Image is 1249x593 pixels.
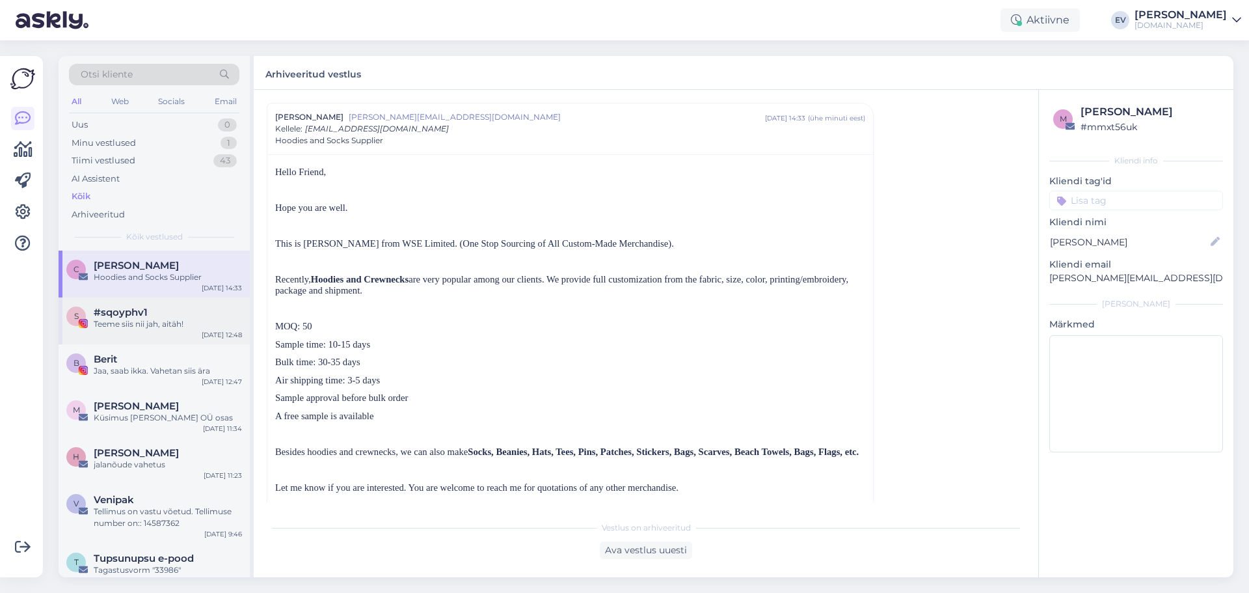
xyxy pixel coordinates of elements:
div: # mmxt56uk [1081,120,1219,134]
div: Hoodies and Socks Supplier [94,271,242,283]
div: jalanõude vahetus [94,459,242,471]
span: #sqoyphv1 [94,307,148,318]
div: ( ühe minuti eest ) [808,113,865,123]
span: Helen Lepp [94,447,179,459]
div: EV [1111,11,1129,29]
span: m [1060,114,1067,124]
span: [PERSON_NAME] [275,111,343,123]
div: [PERSON_NAME] [1049,298,1223,310]
span: B [74,358,79,368]
span: Vestlus on arhiveeritud [602,522,691,534]
span: C [74,264,79,274]
span: [PERSON_NAME][EMAIL_ADDRESS][DOMAIN_NAME] [349,111,765,123]
div: Kliendi info [1049,155,1223,167]
p: Kliendi email [1049,258,1223,271]
div: Email [212,93,239,110]
span: Beach Towels, Bags, Flags, etc. [734,447,859,457]
div: [DATE] 12:47 [202,377,242,387]
input: Lisa nimi [1050,235,1208,249]
span: MOQ: 50 [275,321,312,331]
span: Tupsunupsu e-pood [94,553,194,564]
span: Sample approval before bulk order [275,393,408,403]
span: Martin Laur [94,400,179,412]
span: H [73,452,79,462]
div: Ava vestlus uuesti [600,542,692,559]
div: Aktiivne [1001,8,1080,32]
div: [DOMAIN_NAME] [1135,20,1227,31]
div: [DATE] 11:34 [203,424,242,434]
div: Uus [72,118,88,131]
span: A free sample is available [275,411,373,421]
span: Bags, Scarves, [674,447,732,457]
div: 43 [213,154,237,167]
div: [PERSON_NAME] [1081,104,1219,120]
span: Kõik vestlused [126,231,183,243]
span: Sample time: 10-15 days [275,339,370,350]
label: Arhiveeritud vestlus [265,64,361,81]
span: Kellele : [275,124,302,133]
div: [DATE] 9:46 [204,529,242,539]
div: 0 [218,118,237,131]
span: Berit [94,353,117,365]
span: Otsi kliente [81,68,133,81]
div: Tellimus on vastu võetud. Tellimuse number on:: 14587362 [94,506,242,529]
span: Recently, are very popular among our clients. We provide full customization from the fabric, size... [275,274,848,296]
div: Web [109,93,131,110]
div: [DATE] 7:49 [204,576,242,586]
span: Air shipping time: 3-5 days [275,375,380,385]
span: V [74,499,79,508]
div: All [69,93,84,110]
div: [DATE] 14:33 [202,283,242,293]
div: Teeme siis nii jah, aitäh! [94,318,242,330]
div: [PERSON_NAME] [1135,10,1227,20]
span: Chris Tan [94,260,179,271]
span: Bulk time: 30-35 days [275,357,360,367]
p: Märkmed [1049,318,1223,331]
span: s [74,311,79,321]
span: Venipak [94,494,134,506]
div: Jaa, saab ikka. Vahetan siis ära [94,365,242,377]
span: Hoodies and Socks Supplier [275,135,383,146]
img: Askly Logo [10,66,35,91]
span: [EMAIL_ADDRESS][DOMAIN_NAME] [305,124,449,133]
b: Socks, Beanies, Hats, Tees, Pins, Patches, Stickers, [468,447,671,457]
span: M [73,405,80,415]
div: [DATE] 14:33 [765,113,805,123]
div: Minu vestlused [72,137,136,150]
div: Arhiveeritud [72,208,125,221]
div: 1 [221,137,237,150]
span: T [74,557,79,567]
input: Lisa tag [1049,191,1223,210]
p: Kliendi tag'id [1049,174,1223,188]
div: Socials [155,93,187,110]
div: Tiimi vestlused [72,154,135,167]
span: Besides hoodies and crewnecks, we can also make [275,447,671,457]
span: This is [PERSON_NAME] from WSE Limited. (One Stop Sourcing of All Custom-Made Merchandise). [275,238,674,249]
p: Kliendi nimi [1049,215,1223,229]
span: Hope you are well. [275,202,348,213]
span: Let me know if you are interested. You are welcome to reach me for quotations of any other mercha... [275,482,678,493]
div: Küsimus [PERSON_NAME] OÜ osas [94,412,242,424]
a: [PERSON_NAME][DOMAIN_NAME] [1135,10,1241,31]
p: [PERSON_NAME][EMAIL_ADDRESS][DOMAIN_NAME] [1049,271,1223,285]
span: Hello Friend, [275,167,326,177]
div: Kõik [72,190,90,203]
div: AI Assistent [72,172,120,186]
div: [DATE] 12:48 [202,330,242,340]
div: [DATE] 11:23 [204,471,242,480]
div: Tagastusvorm "33986" [94,564,242,576]
b: Hoodies and Crewnecks [311,274,409,284]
